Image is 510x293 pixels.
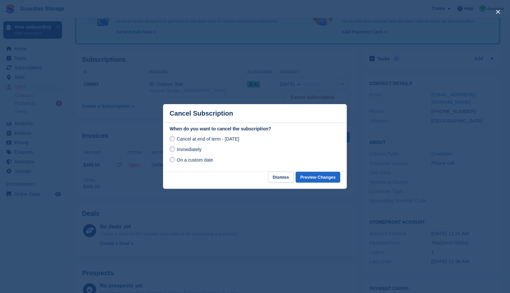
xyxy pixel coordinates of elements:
[170,110,233,117] p: Cancel Subscription
[170,136,175,141] input: Cancel at end of term - [DATE]
[170,146,175,152] input: Immediately
[177,136,239,142] span: Cancel at end of term - [DATE]
[493,7,503,17] button: close
[177,147,202,152] span: Immediately
[170,125,340,132] label: When do you want to cancel the subscription?
[296,172,340,183] button: Preview Changes
[177,157,213,163] span: On a custom date
[268,172,294,183] button: Dismiss
[170,157,175,162] input: On a custom date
